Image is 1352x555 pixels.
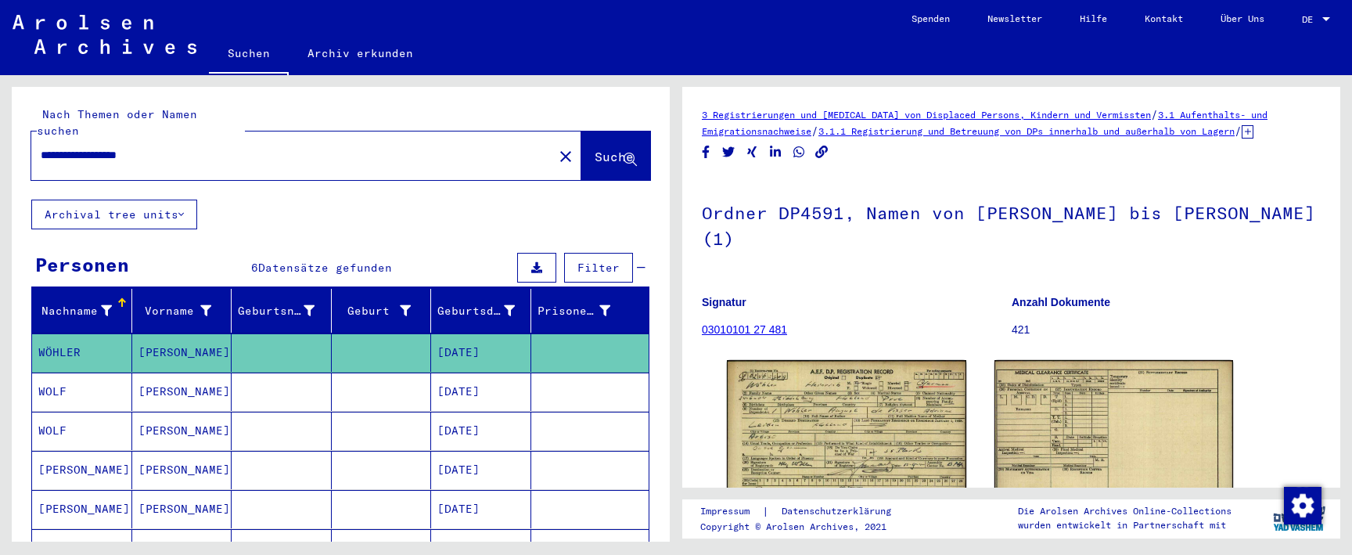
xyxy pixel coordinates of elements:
[550,140,581,171] button: Clear
[531,289,649,333] mat-header-cell: Prisoner #
[209,34,289,75] a: Suchen
[258,261,392,275] span: Datensätze gefunden
[556,147,575,166] mat-icon: close
[35,250,129,279] div: Personen
[32,490,132,528] mat-cell: [PERSON_NAME]
[702,109,1151,121] a: 3 Registrierungen und [MEDICAL_DATA] von Displaced Persons, Kindern und Vermissten
[431,490,531,528] mat-cell: [DATE]
[814,142,830,162] button: Copy link
[232,289,332,333] mat-header-cell: Geburtsname
[289,34,432,72] a: Archiv erkunden
[31,200,197,229] button: Archival tree units
[32,333,132,372] mat-cell: WÖHLER
[38,303,112,319] div: Nachname
[338,298,431,323] div: Geburt‏
[132,412,232,450] mat-cell: [PERSON_NAME]
[727,360,966,510] img: 001.jpg
[538,303,611,319] div: Prisoner #
[32,412,132,450] mat-cell: WOLF
[431,289,531,333] mat-header-cell: Geburtsdatum
[431,333,531,372] mat-cell: [DATE]
[437,298,534,323] div: Geburtsdatum
[811,124,818,138] span: /
[698,142,714,162] button: Share on Facebook
[1284,487,1321,524] img: Zustimmung ändern
[700,503,762,520] a: Impressum
[437,303,515,319] div: Geburtsdatum
[1012,296,1110,308] b: Anzahl Dokumente
[138,298,232,323] div: Vorname
[338,303,412,319] div: Geburt‏
[1018,518,1232,532] p: wurden entwickelt in Partnerschaft mit
[13,15,196,54] img: Arolsen_neg.svg
[564,253,633,283] button: Filter
[791,142,807,162] button: Share on WhatsApp
[132,333,232,372] mat-cell: [PERSON_NAME]
[132,289,232,333] mat-header-cell: Vorname
[818,125,1235,137] a: 3.1.1 Registrierung und Betreuung von DPs innerhalb und außerhalb von Lagern
[38,298,131,323] div: Nachname
[132,451,232,489] mat-cell: [PERSON_NAME]
[581,132,650,180] button: Suche
[538,298,631,323] div: Prisoner #
[431,412,531,450] mat-cell: [DATE]
[595,149,634,164] span: Suche
[769,503,910,520] a: Datenschutzerklärung
[721,142,737,162] button: Share on Twitter
[702,296,746,308] b: Signatur
[132,490,232,528] mat-cell: [PERSON_NAME]
[700,503,910,520] div: |
[37,107,197,138] mat-label: Nach Themen oder Namen suchen
[332,289,432,333] mat-header-cell: Geburt‏
[32,373,132,411] mat-cell: WOLF
[251,261,258,275] span: 6
[132,373,232,411] mat-cell: [PERSON_NAME]
[994,360,1234,512] img: 002.jpg
[702,177,1321,272] h1: Ordner DP4591, Namen von [PERSON_NAME] bis [PERSON_NAME] (1)
[32,289,132,333] mat-header-cell: Nachname
[577,261,620,275] span: Filter
[1235,124,1242,138] span: /
[1302,14,1319,25] span: DE
[744,142,760,162] button: Share on Xing
[700,520,910,534] p: Copyright © Arolsen Archives, 2021
[1270,499,1329,538] img: yv_logo.png
[1018,504,1232,518] p: Die Arolsen Archives Online-Collections
[138,303,212,319] div: Vorname
[32,451,132,489] mat-cell: [PERSON_NAME]
[431,373,531,411] mat-cell: [DATE]
[1151,107,1158,121] span: /
[238,303,315,319] div: Geburtsname
[702,323,787,336] a: 03010101 27 481
[768,142,784,162] button: Share on LinkedIn
[238,298,334,323] div: Geburtsname
[1012,322,1321,338] p: 421
[431,451,531,489] mat-cell: [DATE]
